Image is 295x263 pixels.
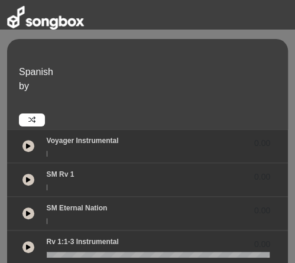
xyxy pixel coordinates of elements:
[47,169,74,180] p: SM Rv 1
[47,203,108,213] p: SM Eternal Nation
[254,137,270,150] span: 0.00
[47,135,119,146] p: Voyager Instrumental
[254,204,270,217] span: 0.00
[254,238,270,251] span: 0.00
[47,236,119,247] p: Rv 1:1-3 Instrumental
[254,171,270,183] span: 0.00
[19,81,29,91] span: by
[19,65,285,79] p: Spanish
[7,6,84,30] img: songbox-logo-white.png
